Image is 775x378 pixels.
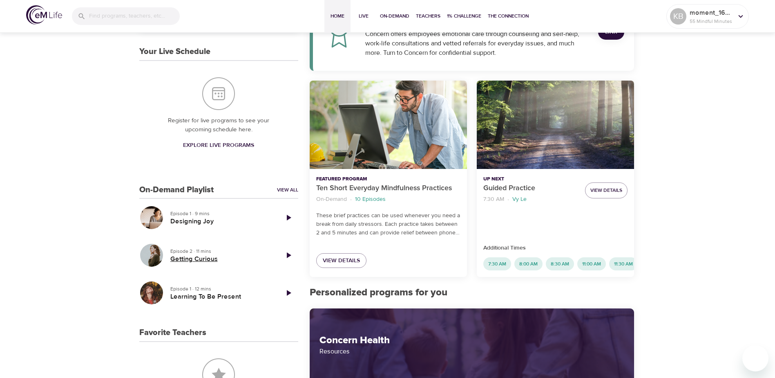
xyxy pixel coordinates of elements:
[139,205,164,230] button: Designing Joy
[577,257,606,270] div: 11:00 AM
[170,255,272,263] h5: Getting Curious
[350,194,352,205] li: ·
[26,5,62,25] img: logo
[180,138,257,153] a: Explore Live Programs
[742,345,768,371] iframe: Button to launch messaging window
[139,185,214,195] h3: On-Demand Playlist
[365,29,589,58] div: Concern offers employees emotional care through counseling and self-help, work-life consultations...
[690,18,733,25] p: 55 Mindful Minutes
[139,281,164,305] button: Learning To Be Present
[170,217,272,226] h5: Designing Joy
[139,47,210,56] h3: Your Live Schedule
[483,175,578,183] p: Up Next
[609,257,638,270] div: 11:30 AM
[546,261,574,268] span: 8:30 AM
[380,12,409,20] span: On-Demand
[279,208,298,227] a: Play Episode
[512,195,527,204] p: Vy Le
[514,257,543,270] div: 8:00 AM
[483,194,578,205] nav: breadcrumb
[156,116,282,135] p: Register for live programs to see your upcoming schedule here.
[483,257,511,270] div: 7:30 AM
[354,12,373,20] span: Live
[183,140,254,151] span: Explore Live Programs
[416,12,440,20] span: Teachers
[316,194,460,205] nav: breadcrumb
[279,283,298,303] a: Play Episode
[546,257,574,270] div: 8:30 AM
[483,261,511,268] span: 7:30 AM
[170,248,272,255] p: Episode 2 · 11 mins
[316,175,460,183] p: Featured Program
[139,243,164,268] button: Getting Curious
[202,77,235,110] img: Your Live Schedule
[514,261,543,268] span: 8:00 AM
[577,261,606,268] span: 11:00 AM
[483,183,578,194] p: Guided Practice
[319,335,625,346] h2: Concern Health
[277,187,298,193] a: View All
[590,186,622,195] span: View Details
[483,195,504,204] p: 7:30 AM
[89,7,180,25] input: Find programs, teachers, etc...
[310,287,634,299] h2: Personalized programs for you
[477,81,634,169] button: Guided Practice
[328,12,347,20] span: Home
[139,328,206,337] h3: Favorite Teachers
[447,12,481,20] span: 1% Challenge
[319,346,625,356] p: Resources
[585,182,628,198] button: View Details
[355,195,386,204] p: 10 Episodes
[316,211,460,237] p: These brief practices can be used whenever you need a break from daily stressors. Each practice t...
[316,195,347,204] p: On-Demand
[170,285,272,292] p: Episode 1 · 12 mins
[316,183,460,194] p: Ten Short Everyday Mindfulness Practices
[507,194,509,205] li: ·
[170,210,272,217] p: Episode 1 · 9 mins
[310,81,467,169] button: Ten Short Everyday Mindfulness Practices
[609,261,638,268] span: 11:30 AM
[488,12,529,20] span: The Connection
[170,292,272,301] h5: Learning To Be Present
[323,256,360,266] span: View Details
[690,8,733,18] p: moment_1695906020
[316,253,366,268] a: View Details
[483,244,628,252] p: Additional Times
[670,8,686,25] div: KB
[279,245,298,265] a: Play Episode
